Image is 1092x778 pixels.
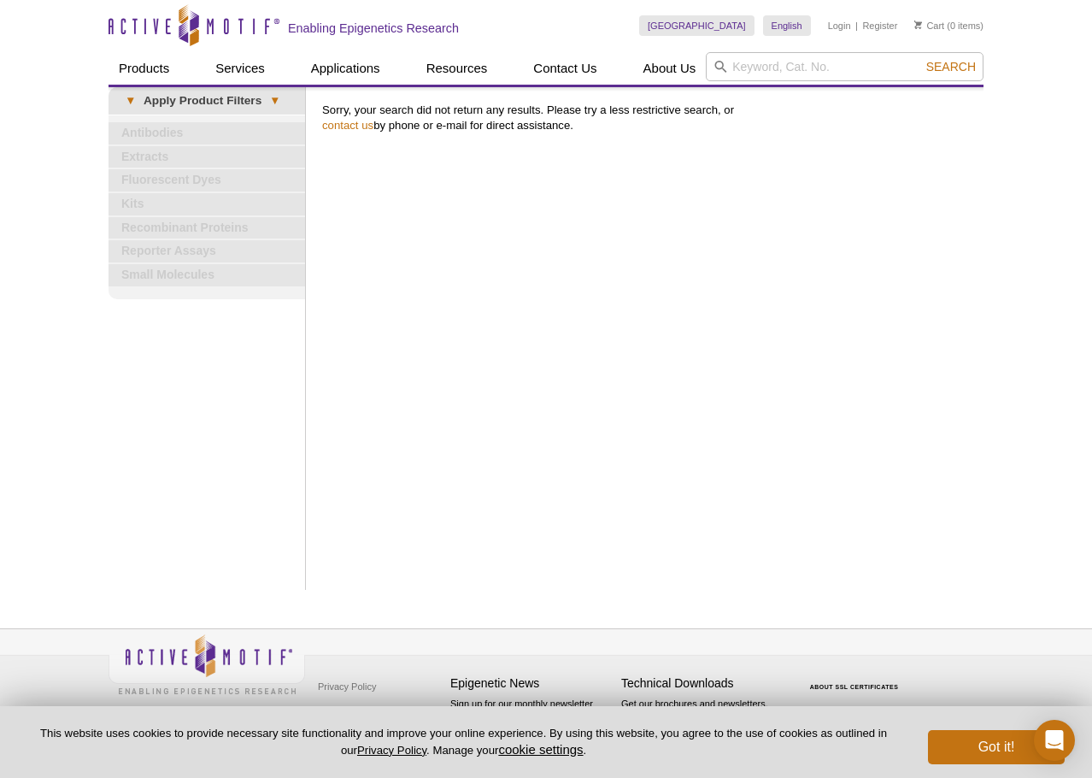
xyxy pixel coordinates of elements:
[109,193,305,215] a: Kits
[633,52,707,85] a: About Us
[314,699,403,725] a: Terms & Conditions
[322,103,975,133] p: Sorry, your search did not return any results. Please try a less restrictive search, or by phone ...
[109,240,305,262] a: Reporter Assays
[926,60,976,74] span: Search
[109,169,305,192] a: Fluorescent Dyes
[450,697,613,755] p: Sign up for our monthly newsletter highlighting recent publications in the field of epigenetics.
[855,15,858,36] li: |
[109,217,305,239] a: Recombinant Proteins
[928,730,1065,764] button: Got it!
[416,52,498,85] a: Resources
[357,744,426,757] a: Privacy Policy
[314,674,380,699] a: Privacy Policy
[450,676,613,691] h4: Epigenetic News
[706,52,983,81] input: Keyword, Cat. No.
[810,684,899,690] a: ABOUT SSL CERTIFICATES
[498,742,583,757] button: cookie settings
[109,146,305,168] a: Extracts
[117,93,144,109] span: ▾
[261,93,288,109] span: ▾
[523,52,607,85] a: Contact Us
[914,20,944,32] a: Cart
[109,52,179,85] a: Products
[109,264,305,286] a: Small Molecules
[109,629,305,698] img: Active Motif,
[639,15,754,36] a: [GEOGRAPHIC_DATA]
[792,659,920,697] table: Click to Verify - This site chose Symantec SSL for secure e-commerce and confidential communicati...
[1034,720,1075,761] div: Open Intercom Messenger
[27,726,900,758] p: This website uses cookies to provide necessary site functionality and improve your online experie...
[621,697,784,740] p: Get our brochures and newsletters, or request them by mail.
[828,20,851,32] a: Login
[621,676,784,691] h4: Technical Downloads
[914,15,983,36] li: (0 items)
[862,20,897,32] a: Register
[288,21,459,36] h2: Enabling Epigenetics Research
[763,15,811,36] a: English
[109,122,305,144] a: Antibodies
[921,59,981,74] button: Search
[205,52,275,85] a: Services
[301,52,390,85] a: Applications
[322,119,373,132] a: contact us
[914,21,922,29] img: Your Cart
[109,87,305,115] a: ▾Apply Product Filters▾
